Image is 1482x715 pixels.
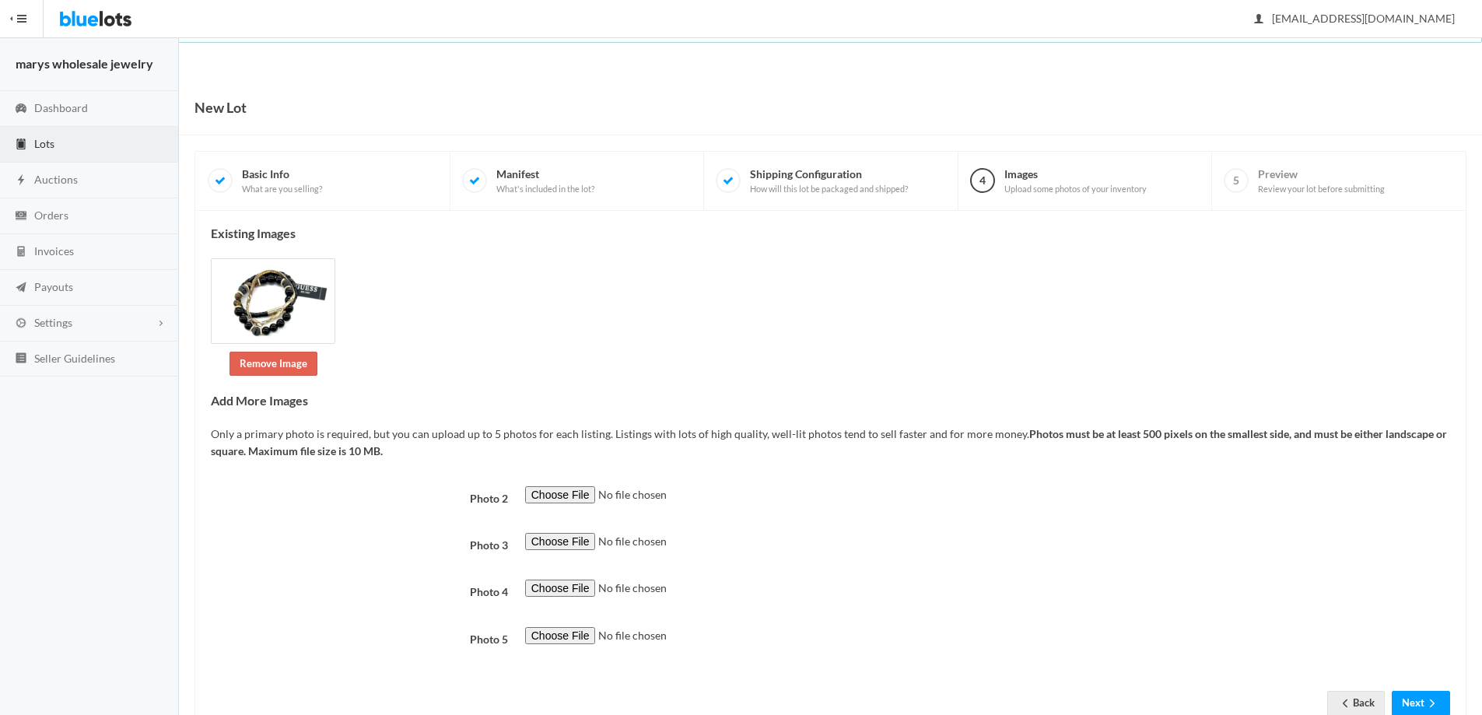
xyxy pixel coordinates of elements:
[13,138,29,152] ion-icon: clipboard
[242,184,322,195] span: What are you selling?
[1392,691,1450,715] button: Nextarrow forward
[34,209,68,222] span: Orders
[229,352,317,376] a: Remove Image
[13,352,29,366] ion-icon: list box
[1004,167,1147,195] span: Images
[202,533,517,555] label: Photo 3
[750,184,908,195] span: How will this lot be packaged and shipped?
[1251,12,1267,27] ion-icon: person
[34,244,74,258] span: Invoices
[970,168,995,193] span: 4
[202,486,517,508] label: Photo 2
[211,226,1450,240] h4: Existing Images
[211,394,1450,408] h4: Add More Images
[13,245,29,260] ion-icon: calculator
[13,102,29,117] ion-icon: speedometer
[1004,184,1147,195] span: Upload some photos of your inventory
[496,167,594,195] span: Manifest
[34,173,78,186] span: Auctions
[13,209,29,224] ion-icon: cash
[34,101,88,114] span: Dashboard
[242,167,322,195] span: Basic Info
[13,281,29,296] ion-icon: paper plane
[211,426,1450,461] p: Only a primary photo is required, but you can upload up to 5 photos for each listing. Listings wi...
[13,173,29,188] ion-icon: flash
[1337,697,1353,712] ion-icon: arrow back
[211,258,335,344] img: 7d1bbf3c-25af-4130-908b-adab8e20c9d6-1755666616.png
[194,96,247,119] h1: New Lot
[1258,184,1385,195] span: Review your lot before submitting
[1224,168,1249,193] span: 5
[1327,691,1385,715] a: arrow backBack
[1424,697,1440,712] ion-icon: arrow forward
[13,317,29,331] ion-icon: cog
[34,137,54,150] span: Lots
[34,316,72,329] span: Settings
[202,627,517,649] label: Photo 5
[202,580,517,601] label: Photo 4
[34,280,73,293] span: Payouts
[34,352,115,365] span: Seller Guidelines
[1255,12,1455,25] span: [EMAIL_ADDRESS][DOMAIN_NAME]
[16,56,153,71] strong: marys wholesale jewelry
[1258,167,1385,195] span: Preview
[750,167,908,195] span: Shipping Configuration
[496,184,594,195] span: What's included in the lot?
